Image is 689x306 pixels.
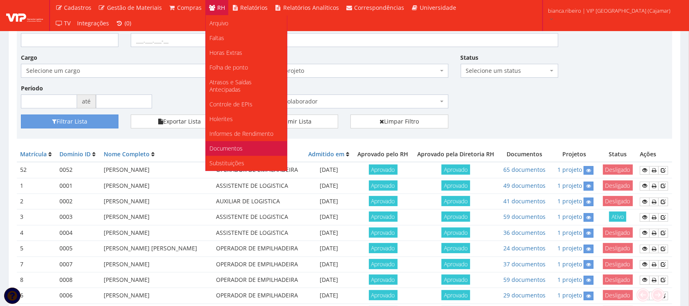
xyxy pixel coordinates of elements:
[100,288,213,304] td: [PERSON_NAME]
[304,272,353,288] td: [DATE]
[17,162,56,178] td: 52
[308,150,344,158] a: Admitido em
[131,115,228,128] button: Exportar Lista
[64,4,92,11] span: Cadastros
[210,63,248,71] span: Folha de ponto
[557,244,582,252] a: 1 projeto
[56,272,100,288] td: 0008
[100,194,213,209] td: [PERSON_NAME]
[637,147,672,162] th: Ações
[603,259,633,269] span: Desligado
[206,31,287,45] a: Faltas
[603,180,633,191] span: Desligado
[213,241,304,256] td: OPERADOR DE EMPILHADEIRA
[64,19,71,27] span: TV
[355,4,405,11] span: Correspondências
[603,164,633,175] span: Desligado
[441,290,470,300] span: Aprovado
[17,178,56,193] td: 1
[21,84,43,92] label: Período
[100,162,213,178] td: [PERSON_NAME]
[210,115,233,123] span: Holerites
[26,67,218,75] span: Selecione um cargo
[17,256,56,272] td: 7
[113,16,135,31] a: (0)
[441,274,470,285] span: Aprovado
[20,150,47,158] a: Matrícula
[557,213,582,220] a: 1 projeto
[206,126,287,141] a: Informes de Rendimento
[56,256,100,272] td: 0007
[550,147,599,162] th: Projetos
[213,209,304,225] td: ASSISTENTE DE LOGISTICA
[369,196,398,206] span: Aprovado
[241,115,338,128] a: Imprimir Lista
[206,75,287,97] a: Atrasos e Saídas Antecipadas
[206,45,287,60] a: Horas Extras
[350,115,448,128] a: Limpar Filtro
[503,166,546,173] a: 65 documentos
[369,274,398,285] span: Aprovado
[503,213,546,220] a: 59 documentos
[210,19,229,27] span: Arquivo
[17,272,56,288] td: 8
[246,67,438,75] span: Selecione um projeto
[17,209,56,225] td: 3
[210,34,225,42] span: Faltas
[369,290,398,300] span: Aprovado
[353,147,413,162] th: Aprovado pelo RH
[499,147,550,162] th: Documentos
[56,288,100,304] td: 0006
[503,182,546,189] a: 49 documentos
[17,225,56,241] td: 4
[210,144,243,152] span: Documentos
[56,225,100,241] td: 0004
[441,196,470,206] span: Aprovado
[21,54,37,62] label: Cargo
[17,241,56,256] td: 5
[441,259,470,269] span: Aprovado
[17,194,56,209] td: 2
[213,178,304,193] td: ASSISTENTE DE LOGISTICA
[213,225,304,241] td: ASSISTENTE DE LOGISTICA
[557,166,582,173] a: 1 projeto
[503,291,546,299] a: 29 documentos
[304,178,353,193] td: [DATE]
[206,156,287,171] a: Substituições
[304,288,353,304] td: [DATE]
[603,227,633,238] span: Desligado
[304,241,353,256] td: [DATE]
[206,60,287,75] a: Folha de ponto
[503,244,546,252] a: 24 documentos
[17,288,56,304] td: 6
[304,209,353,225] td: [DATE]
[603,243,633,253] span: Desligado
[503,276,546,283] a: 59 documentos
[461,54,479,62] label: Status
[283,4,339,11] span: Relatórios Analíticos
[74,16,113,31] a: Integrações
[56,209,100,225] td: 0003
[503,197,546,205] a: 41 documentos
[77,19,109,27] span: Integrações
[56,194,100,209] td: 0002
[213,288,304,304] td: OPERADOR DE EMPILHADEIRA
[441,180,470,191] span: Aprovado
[100,209,213,225] td: [PERSON_NAME]
[369,243,398,253] span: Aprovado
[100,225,213,241] td: [PERSON_NAME]
[441,243,470,253] span: Aprovado
[609,211,626,222] span: Ativo
[466,67,548,75] span: Selecione um status
[557,260,582,268] a: 1 projeto
[206,112,287,126] a: Holerites
[56,241,100,256] td: 0005
[56,178,100,193] td: 0001
[304,162,353,178] td: [DATE]
[56,162,100,178] td: 0052
[369,180,398,191] span: Aprovado
[206,16,287,31] a: Arquivo
[213,194,304,209] td: AUXILIAR DE LOGISTICA
[213,256,304,272] td: OPERADOR DE EMPILHADEIRA
[603,196,633,206] span: Desligado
